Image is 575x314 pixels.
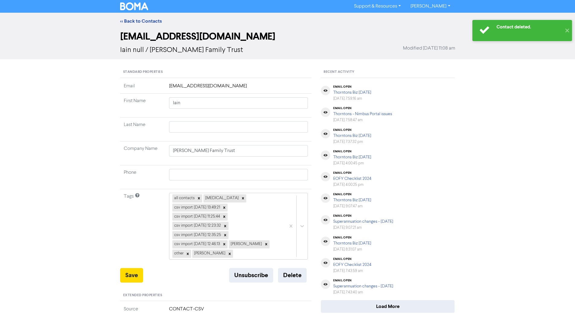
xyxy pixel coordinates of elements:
[333,263,371,267] a: EOFY Checklist 2024
[333,225,393,231] div: [DATE] 9:07:21 am
[333,219,393,224] a: Superannuation changes - [DATE]
[120,2,149,10] img: BOMA Logo
[333,236,371,239] div: email open
[333,182,371,188] div: [DATE] 4:00:25 pm
[321,300,455,313] button: Load More
[545,285,575,314] iframe: Chat Widget
[120,118,165,141] td: Last Name
[333,284,393,288] a: Superannuation changes - [DATE]
[333,128,371,132] div: email open
[120,268,143,283] button: Save
[120,83,165,94] td: Email
[333,290,393,295] div: [DATE] 7:43:40 am
[333,241,371,245] a: Thorntons Biz [DATE]
[333,134,371,138] a: Thorntons Biz [DATE]
[120,189,165,268] td: Tags
[406,2,455,11] a: [PERSON_NAME]
[229,240,263,248] div: [PERSON_NAME]
[120,31,455,42] h2: [EMAIL_ADDRESS][DOMAIN_NAME]
[333,155,371,159] a: Thorntons Biz [DATE]
[120,290,312,301] div: Extended Properties
[192,250,226,257] div: [PERSON_NAME]
[333,106,392,110] div: email open
[172,204,221,212] div: csv import [DATE] 13:49:21
[333,96,371,102] div: [DATE] 7:59:16 am
[333,203,371,209] div: [DATE] 9:07:47 am
[333,257,371,261] div: email open
[403,45,455,52] span: Modified [DATE] 11:08 am
[229,268,273,283] button: Unsubscribe
[333,214,393,218] div: email open
[333,90,371,95] a: Thorntons Biz [DATE]
[333,198,371,202] a: Thorntons Biz [DATE]
[172,250,184,257] div: other
[165,83,312,94] td: [EMAIL_ADDRESS][DOMAIN_NAME]
[120,47,243,54] span: Iain null / [PERSON_NAME] Family Trust
[120,18,162,24] a: << Back to Contacts
[349,2,406,11] a: Support & Resources
[120,66,312,78] div: Standard Properties
[120,141,165,165] td: Company Name
[333,139,371,145] div: [DATE] 7:37:32 pm
[333,171,371,175] div: email open
[172,222,222,230] div: csv import [DATE] 12:23:32
[172,194,196,202] div: all contacts
[321,66,455,78] div: Recent Activity
[333,150,371,153] div: email open
[333,117,392,123] div: [DATE] 7:58:47 am
[333,279,393,282] div: email open
[120,165,165,189] td: Phone
[333,160,371,166] div: [DATE] 4:00:45 pm
[333,176,371,181] a: EOFY Checklist 2024
[172,213,221,221] div: csv import [DATE] 11:25:44
[120,94,165,118] td: First Name
[333,268,371,274] div: [DATE] 7:43:59 am
[333,85,371,89] div: email open
[333,112,392,116] a: Thorntons - Nimbus Portal issues
[497,24,561,30] div: Contact deleted.
[333,247,371,252] div: [DATE] 8:31:07 am
[333,193,371,196] div: email open
[203,194,240,202] div: [MEDICAL_DATA]
[172,231,222,239] div: csv import [DATE] 12:35:25
[172,240,221,248] div: csv import [DATE] 12:46:13
[278,268,307,283] button: Delete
